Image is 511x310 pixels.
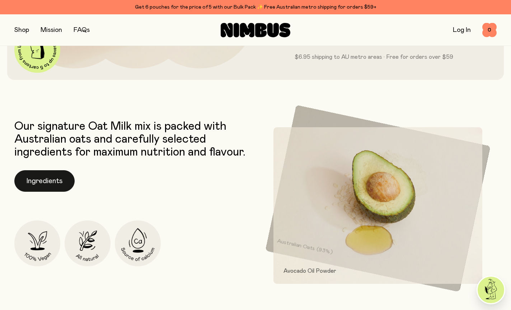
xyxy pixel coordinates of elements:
p: Avocado Oil Powder [283,266,472,275]
a: Mission [41,27,62,33]
a: Log In [453,27,471,33]
a: FAQs [74,27,90,33]
img: agent [478,277,504,303]
button: 0 [482,23,497,37]
div: Get 6 pouches for the price of 5 with our Bulk Pack ✨ Free Australian metro shipping for orders $59+ [14,3,497,11]
img: Avocado and avocado oil [273,127,482,284]
p: Our signature Oat Milk mix is packed with Australian oats and carefully selected ingredients for ... [14,120,252,159]
p: $6.95 shipping to AU metro areas · Free for orders over $59 [284,53,464,61]
button: Ingredients [14,170,75,192]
